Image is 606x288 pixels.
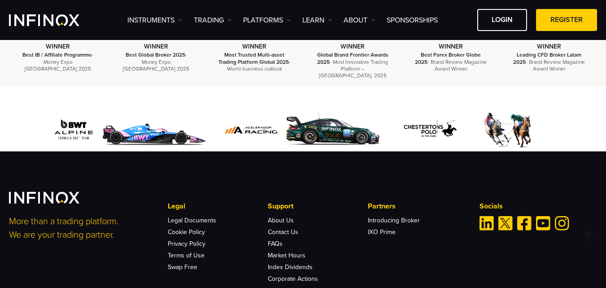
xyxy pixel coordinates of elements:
p: - Brand Review Magazine Award Winner [413,52,489,72]
a: Cookie Policy [168,228,205,236]
strong: Global Brand Frontier Awards 2025 [317,52,388,65]
p: More than a trading platform. We are your trading partner. [9,215,156,242]
strong: WINNER [439,43,463,50]
a: Corporate Actions [268,275,318,283]
a: Privacy Policy [168,240,205,248]
strong: Most Trusted Multi-asset Trading Platform Global 2025 [218,52,289,65]
a: Instruments [127,15,183,26]
a: Linkedin [480,216,494,230]
p: Socials [480,201,597,212]
strong: WINNER [242,43,266,50]
a: TRADING [194,15,232,26]
a: About Us [268,217,294,224]
a: IXO Prime [368,228,396,236]
p: - Brand Review Magazine Award Winner [511,52,587,72]
a: Twitter [498,216,513,230]
p: - Money Expo [GEOGRAPHIC_DATA] 2025 [118,52,194,72]
strong: WINNER [144,43,168,50]
a: Terms of Use [168,252,205,259]
a: PLATFORMS [243,15,291,26]
a: FAQs [268,240,283,248]
a: Youtube [536,216,550,230]
a: SPONSORSHIPS [387,15,438,26]
a: Market Hours [268,252,305,259]
strong: WINNER [537,43,561,50]
strong: Best IB / Affiliate Programme [22,52,92,58]
strong: Best Forex Broker Globe 2025 [415,52,481,65]
p: - Money Expo [GEOGRAPHIC_DATA] 2025 [20,52,96,72]
a: ABOUT [344,15,375,26]
p: - Most Innovative Trading Platform – [GEOGRAPHIC_DATA], 2025 [315,52,391,79]
strong: WINNER [46,43,70,50]
a: Swap Free [168,263,197,271]
a: Learn [302,15,332,26]
strong: Leading CFD Broker Latam 2025 [513,52,581,65]
strong: Best Global Broker 2025 [126,52,185,58]
p: - World business outlook [217,52,292,72]
a: Introducing Broker [368,217,420,224]
p: Partners [368,201,467,212]
a: Instagram [555,216,569,230]
a: REGISTER [536,9,597,31]
a: INFINOX Logo [9,14,100,26]
a: Contact Us [268,228,298,236]
a: Facebook [517,216,532,230]
strong: WINNER [340,43,365,50]
p: Legal [168,201,267,212]
p: Support [268,201,367,212]
a: Legal Documents [168,217,216,224]
a: Index Dividends [268,263,313,271]
a: LOGIN [477,9,527,31]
